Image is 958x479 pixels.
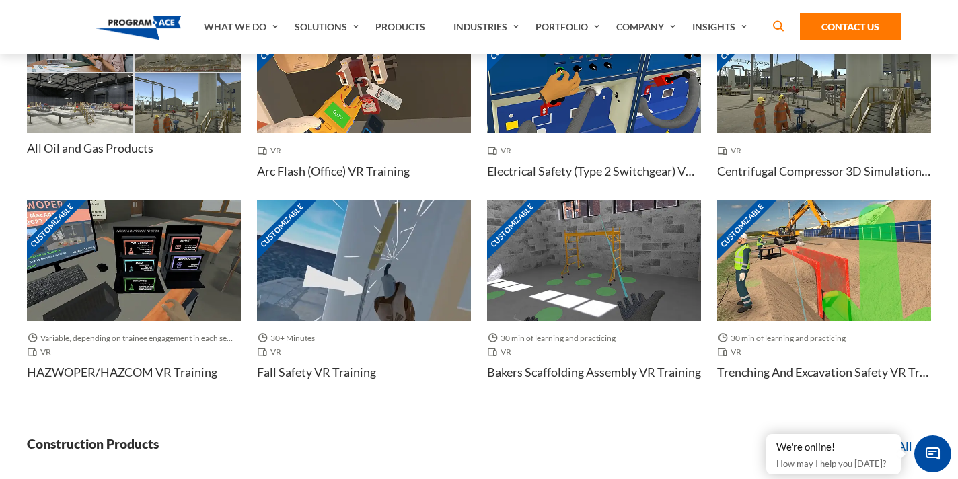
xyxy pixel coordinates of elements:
a: Customizable Thumbnail - Fall Safety VR Training 30+ Minutes VR Fall Safety VR Training [257,200,471,402]
span: 30 min of learning and practicing [717,332,851,345]
span: VR [257,144,287,157]
img: Thumbnail - Trenching and Excavation Safety VR Training [717,200,931,321]
img: Thumbnail - Arc Flash (Office) VR Training [257,13,471,133]
h3: Construction Products [27,435,159,452]
span: VR [27,345,57,359]
h4: Electrical Safety (Type 2 Switchgear) VR Training [487,163,701,180]
h4: Arc Flash (Office) VR Training [257,163,410,180]
a: Contact Us [800,13,901,40]
span: VR [717,345,747,359]
img: Thumbnail - Liquid Pipeline 3D Simulation VR Training [27,73,133,133]
a: Customizable Thumbnail - Centrifugal Compressor 3D Simulation VR Training VR Centrifugal Compress... [717,13,931,200]
p: How may I help you [DATE]? [776,455,891,472]
a: Thumbnail - How to present over video VR Training Thumbnail - Condensate Tank Farm 3D Simulation ... [27,13,241,182]
span: Customizable [248,191,316,260]
span: VR [487,144,517,157]
a: Customizable Thumbnail - Trenching and Excavation Safety VR Training 30 min of learning and pract... [717,200,931,402]
div: We're online! [776,441,891,454]
h4: Bakers Scaffolding Assembly VR Training [487,364,701,381]
a: Customizable Thumbnail - HAZWOPER/HAZCOM VR Training Variable, depending on trainee engagement in... [27,200,241,402]
img: Thumbnail - Centrifugal Compressor 3D Simulation VR Training [135,73,241,133]
span: VR [257,345,287,359]
h4: Fall Safety VR Training [257,364,376,381]
span: VR [487,345,517,359]
span: Customizable [708,191,776,260]
h4: HAZWOPER/HAZCOM VR Training [27,364,217,381]
span: Customizable [17,191,86,260]
img: Thumbnail - Fall Safety VR Training [257,200,471,321]
span: Chat Widget [914,435,951,472]
img: Thumbnail - Electrical Safety (Type 2 Switchgear) VR Training [487,13,701,133]
a: Customizable Thumbnail - Bakers Scaffolding Assembly VR Training 30 min of learning and practicin... [487,200,701,402]
span: Variable, depending on trainee engagement in each section. [27,332,241,345]
h4: All Oil and Gas Products [27,140,153,157]
img: Program-Ace [96,16,181,40]
span: 30 min of learning and practicing [487,332,621,345]
img: Thumbnail - HAZWOPER/HAZCOM VR Training [27,200,241,321]
span: VR [717,144,747,157]
img: Thumbnail - Bakers Scaffolding Assembly VR Training [487,200,701,321]
img: Thumbnail - Centrifugal Compressor 3D Simulation VR Training [717,13,931,133]
h4: Centrifugal Compressor 3D Simulation VR Training [717,163,931,180]
span: 30+ Minutes [257,332,320,345]
a: Customizable Thumbnail - Electrical Safety (Type 2 Switchgear) VR Training VR Electrical Safety (... [487,13,701,200]
h4: Trenching and Excavation Safety VR Training [717,364,931,381]
span: Customizable [478,191,546,260]
a: Customizable Thumbnail - Arc Flash (Office) VR Training VR Arc Flash (Office) VR Training [257,13,471,200]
